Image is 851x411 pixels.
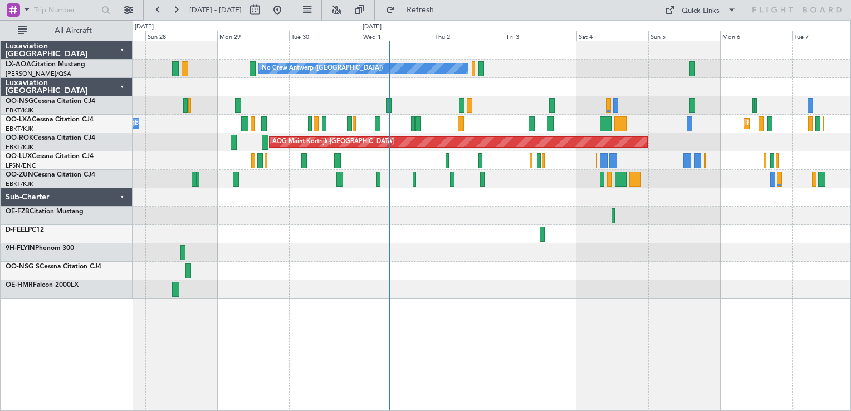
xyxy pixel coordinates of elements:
[6,143,33,151] a: EBKT/KJK
[363,22,382,32] div: [DATE]
[6,98,95,105] a: OO-NSGCessna Citation CJ4
[29,27,118,35] span: All Aircraft
[576,31,648,41] div: Sat 4
[6,98,33,105] span: OO-NSG
[272,134,394,150] div: AOG Maint Kortrijk-[GEOGRAPHIC_DATA]
[397,6,444,14] span: Refresh
[505,31,576,41] div: Fri 3
[6,116,94,123] a: OO-LXACessna Citation CJ4
[659,1,742,19] button: Quick Links
[6,245,74,252] a: 9H-FLYINPhenom 300
[145,31,217,41] div: Sun 28
[262,60,383,77] div: No Crew Antwerp ([GEOGRAPHIC_DATA])
[6,282,79,288] a: OE-HMRFalcon 2000LX
[34,2,98,18] input: Trip Number
[217,31,289,41] div: Mon 29
[6,172,95,178] a: OO-ZUNCessna Citation CJ4
[648,31,720,41] div: Sun 5
[682,6,720,17] div: Quick Links
[6,153,94,160] a: OO-LUXCessna Citation CJ4
[720,31,792,41] div: Mon 6
[6,282,33,288] span: OE-HMR
[6,135,33,141] span: OO-ROK
[135,22,154,32] div: [DATE]
[289,31,361,41] div: Tue 30
[6,172,33,178] span: OO-ZUN
[6,61,85,68] a: LX-AOACitation Mustang
[6,227,28,233] span: D-FEEL
[361,31,433,41] div: Wed 1
[6,135,95,141] a: OO-ROKCessna Citation CJ4
[6,125,33,133] a: EBKT/KJK
[380,1,447,19] button: Refresh
[6,180,33,188] a: EBKT/KJK
[6,116,32,123] span: OO-LXA
[6,162,36,170] a: LFSN/ENC
[12,22,121,40] button: All Aircraft
[433,31,505,41] div: Thu 2
[6,208,84,215] a: OE-FZBCitation Mustang
[6,153,32,160] span: OO-LUX
[6,245,35,252] span: 9H-FLYIN
[6,61,31,68] span: LX-AOA
[6,208,30,215] span: OE-FZB
[6,106,33,115] a: EBKT/KJK
[6,263,101,270] a: OO-NSG SCessna Citation CJ4
[6,227,44,233] a: D-FEELPC12
[6,70,71,78] a: [PERSON_NAME]/QSA
[189,5,242,15] span: [DATE] - [DATE]
[6,263,40,270] span: OO-NSG S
